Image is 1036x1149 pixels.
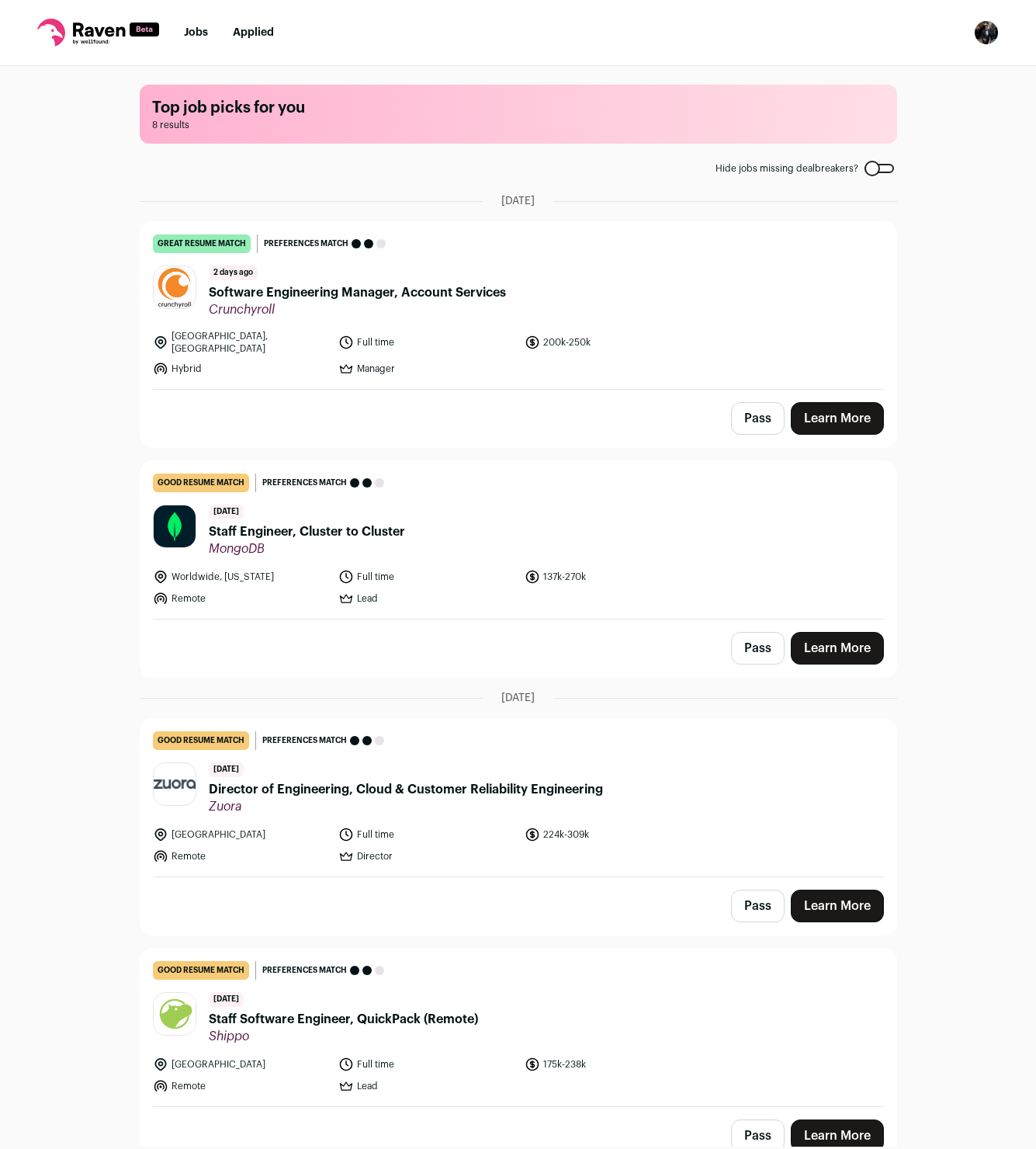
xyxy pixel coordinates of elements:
li: 175k-238k [525,1057,702,1072]
li: Director [338,849,515,864]
button: Pass [731,890,785,922]
li: Lead [338,591,515,606]
li: 200k-250k [525,330,702,355]
a: good resume match Preferences match [DATE] Director of Engineering, Cloud & Customer Reliability ... [140,719,896,877]
a: great resume match Preferences match 2 days ago Software Engineering Manager, Account Services Cr... [140,222,896,389]
span: 8 results [152,119,885,131]
span: Staff Engineer, Cluster to Cluster [209,522,405,541]
li: Remote [153,849,330,864]
li: Remote [153,591,330,606]
a: Applied [233,27,274,38]
a: Jobs [184,27,208,38]
span: [DATE] [209,992,244,1007]
span: Preferences match [262,475,347,491]
span: Preferences match [264,236,348,252]
div: good resume match [153,731,249,750]
li: [GEOGRAPHIC_DATA] [153,1057,330,1072]
button: Pass [731,632,785,665]
span: [DATE] [501,690,535,706]
img: 458972-medium_jpg [974,20,999,45]
li: 224k-309k [525,827,702,842]
span: [DATE] [501,193,535,209]
li: Full time [338,569,515,585]
span: MongoDB [209,541,405,557]
img: c5bf07b10918668e1a31cfea1b7e5a4b07ede11153f090b12a787418ee836f43.png [154,505,196,547]
img: 649051a4432043245b48a6ae761ee4577274cb924e38dbc62c7760995d41759e.jpg [154,266,196,308]
span: Staff Software Engineer, QuickPack (Remote) [209,1010,478,1029]
span: Software Engineering Manager, Account Services [209,283,506,302]
img: 0b6e622e927a98285d58da92b98f6e2a7fcc403095856880bb1822596157c3d0.jpg [154,779,196,789]
button: Pass [731,402,785,435]
div: good resume match [153,961,249,980]
div: good resume match [153,474,249,492]
li: Full time [338,827,515,842]
a: Learn More [791,402,884,435]
h1: Top job picks for you [152,97,885,119]
div: great resume match [153,234,251,253]
span: Zuora [209,799,603,814]
a: Learn More [791,890,884,922]
li: 137k-270k [525,569,702,585]
span: Shippo [209,1029,478,1044]
img: 397eb2297273b722d93fea1d7f23a82347ce390595fec85f784b92867b9216df.jpg [154,993,196,1035]
li: Remote [153,1078,330,1094]
button: Open dropdown [974,20,999,45]
li: Manager [338,361,515,377]
span: [DATE] [209,505,244,519]
span: 2 days ago [209,266,258,280]
span: Hide jobs missing dealbreakers? [715,162,858,175]
a: good resume match Preferences match [DATE] Staff Software Engineer, QuickPack (Remote) Shippo [GE... [140,949,896,1106]
a: Learn More [791,632,884,665]
li: [GEOGRAPHIC_DATA] [153,827,330,842]
span: [DATE] [209,762,244,777]
span: Crunchyroll [209,302,506,318]
span: Director of Engineering, Cloud & Customer Reliability Engineering [209,780,603,799]
li: Full time [338,1057,515,1072]
span: Preferences match [262,733,347,748]
li: [GEOGRAPHIC_DATA], [GEOGRAPHIC_DATA] [153,330,330,355]
li: Hybrid [153,361,330,377]
span: Preferences match [262,963,347,978]
li: Worldwide, [US_STATE] [153,569,330,585]
li: Full time [338,330,515,355]
li: Lead [338,1078,515,1094]
a: good resume match Preferences match [DATE] Staff Engineer, Cluster to Cluster MongoDB Worldwide, ... [140,461,896,619]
